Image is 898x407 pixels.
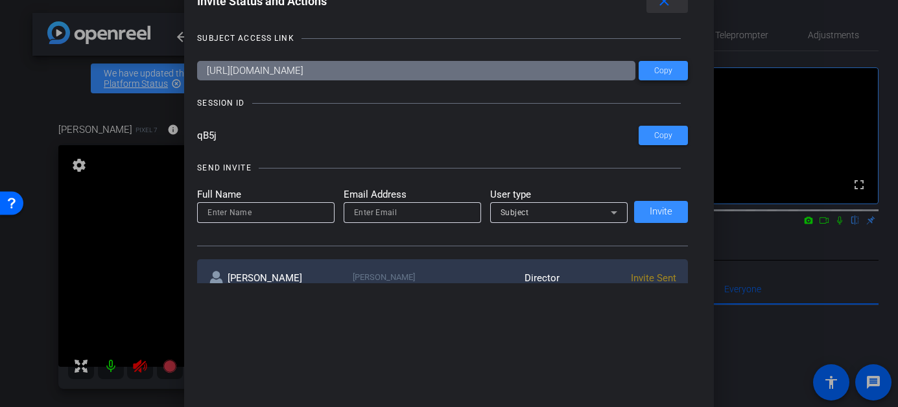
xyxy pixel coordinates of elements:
[197,97,244,110] div: SESSION ID
[197,161,688,174] openreel-title-line: SEND INVITE
[197,32,294,45] div: SUBJECT ACCESS LINK
[654,131,672,141] span: Copy
[639,61,688,80] button: Copy
[631,272,676,284] span: Invite Sent
[325,271,442,309] div: [PERSON_NAME][EMAIL_ADDRESS][DOMAIN_NAME]
[443,271,560,309] div: Director
[354,205,471,220] input: Enter Email
[207,205,324,220] input: Enter Name
[197,97,688,110] openreel-title-line: SESSION ID
[344,187,481,202] mat-label: Email Address
[501,208,529,217] span: Subject
[197,32,688,45] openreel-title-line: SUBJECT ACCESS LINK
[639,126,688,145] button: Copy
[654,66,672,76] span: Copy
[197,187,335,202] mat-label: Full Name
[490,187,628,202] mat-label: User type
[197,161,251,174] div: SEND INVITE
[209,271,325,309] div: [PERSON_NAME]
